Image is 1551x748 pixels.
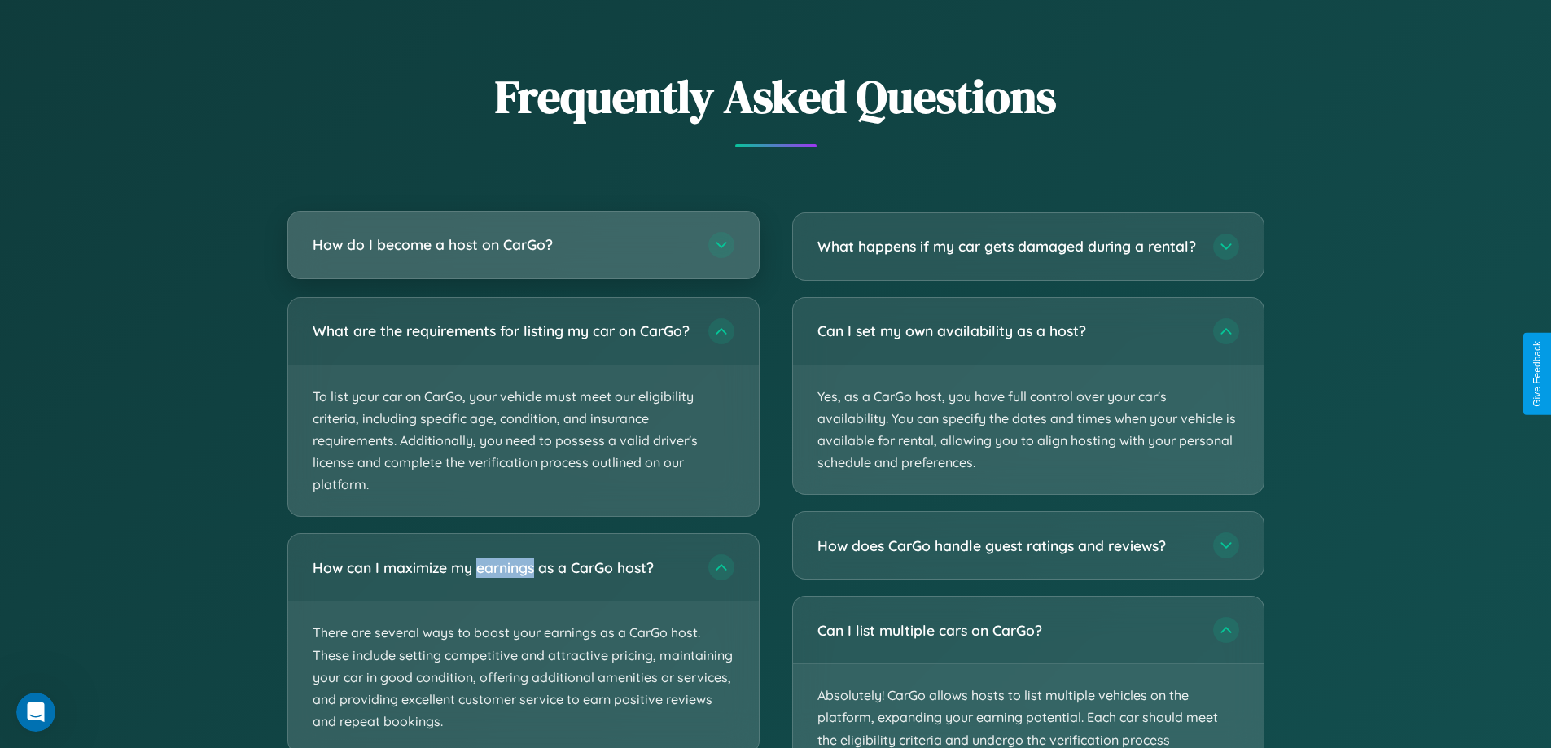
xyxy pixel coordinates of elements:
[313,321,692,341] h3: What are the requirements for listing my car on CarGo?
[793,365,1264,495] p: Yes, as a CarGo host, you have full control over your car's availability. You can specify the dat...
[1531,341,1543,407] div: Give Feedback
[313,234,692,255] h3: How do I become a host on CarGo?
[287,65,1264,128] h2: Frequently Asked Questions
[817,321,1197,341] h3: Can I set my own availability as a host?
[313,558,692,578] h3: How can I maximize my earnings as a CarGo host?
[817,536,1197,556] h3: How does CarGo handle guest ratings and reviews?
[288,365,759,517] p: To list your car on CarGo, your vehicle must meet our eligibility criteria, including specific ag...
[817,236,1197,256] h3: What happens if my car gets damaged during a rental?
[817,620,1197,641] h3: Can I list multiple cars on CarGo?
[16,693,55,732] iframe: Intercom live chat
